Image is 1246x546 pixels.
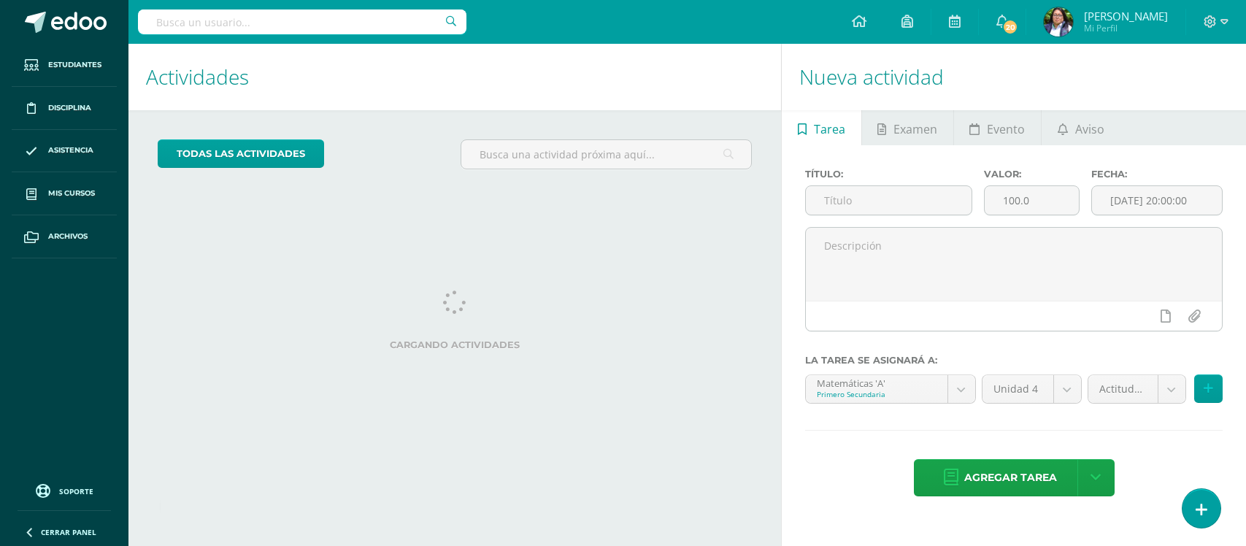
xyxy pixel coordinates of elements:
input: Puntos máximos [985,186,1079,215]
input: Título [806,186,972,215]
a: Disciplina [12,87,117,130]
span: Disciplina [48,102,91,114]
h1: Nueva actividad [799,44,1228,110]
img: 7ab285121826231a63682abc32cdc9f2.png [1044,7,1073,36]
span: Estudiantes [48,59,101,71]
input: Busca una actividad próxima aquí... [461,140,751,169]
a: Unidad 4 [982,375,1081,403]
span: Examen [893,112,937,147]
a: Soporte [18,480,111,500]
a: Evento [954,110,1041,145]
span: Cerrar panel [41,527,96,537]
a: Archivos [12,215,117,258]
span: 20 [1002,19,1018,35]
label: Valor: [984,169,1080,180]
span: Aviso [1075,112,1104,147]
span: Mis cursos [48,188,95,199]
label: Cargando actividades [158,339,752,350]
a: Tarea [782,110,861,145]
span: Tarea [814,112,845,147]
a: Examen [862,110,953,145]
span: Agregar tarea [964,460,1057,496]
span: Mi Perfil [1084,22,1168,34]
span: Archivos [48,231,88,242]
span: Actitudes (5.0%) [1099,375,1147,403]
label: La tarea se asignará a: [805,355,1223,366]
label: Título: [805,169,972,180]
a: Estudiantes [12,44,117,87]
span: Soporte [59,486,93,496]
label: Fecha: [1091,169,1223,180]
a: Actitudes (5.0%) [1088,375,1185,403]
h1: Actividades [146,44,764,110]
span: Asistencia [48,145,93,156]
input: Fecha de entrega [1092,186,1222,215]
span: [PERSON_NAME] [1084,9,1168,23]
span: Evento [987,112,1025,147]
div: Primero Secundaria [817,389,936,399]
a: Aviso [1042,110,1120,145]
a: Asistencia [12,130,117,173]
a: todas las Actividades [158,139,324,168]
a: Mis cursos [12,172,117,215]
span: Unidad 4 [993,375,1042,403]
input: Busca un usuario... [138,9,466,34]
div: Matemáticas 'A' [817,375,936,389]
a: Matemáticas 'A'Primero Secundaria [806,375,974,403]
